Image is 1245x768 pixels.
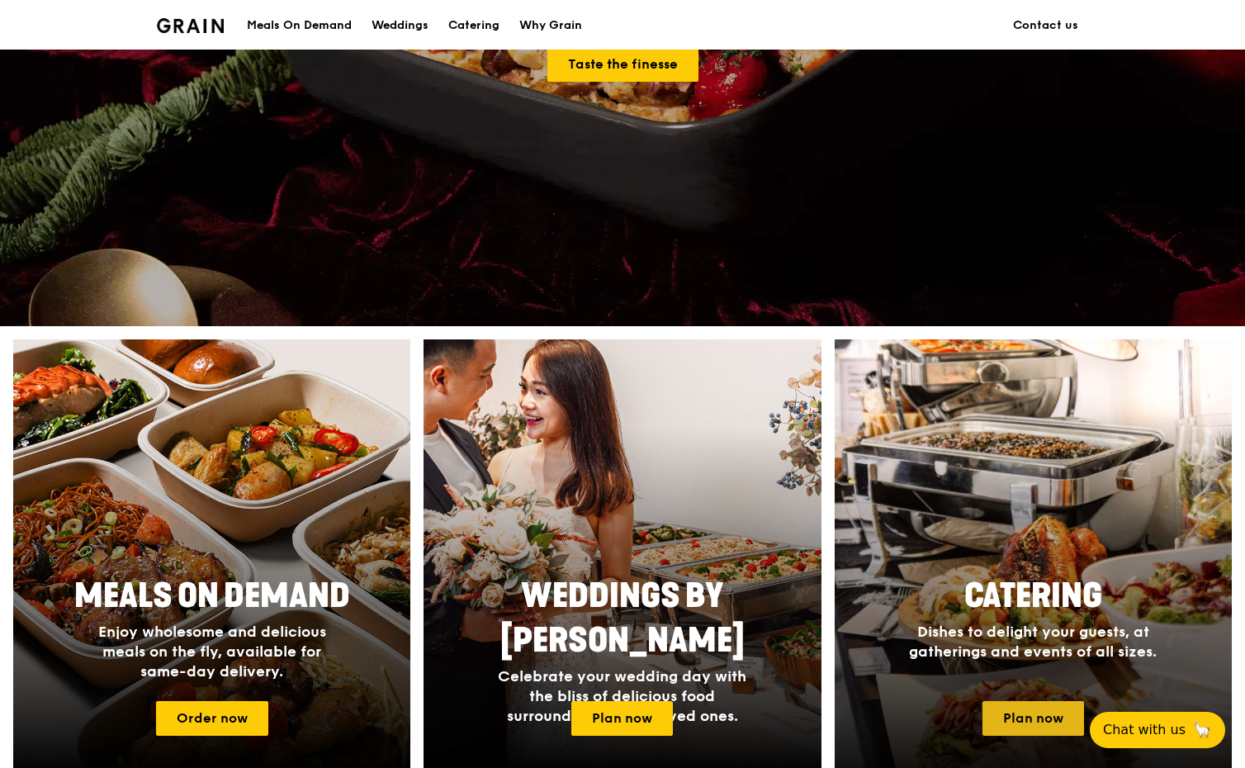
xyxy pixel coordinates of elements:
span: Dishes to delight your guests, at gatherings and events of all sizes. [909,623,1157,661]
div: Meals On Demand [247,1,352,50]
button: Chat with us🦙 [1090,712,1225,748]
div: Weddings [372,1,428,50]
a: Weddings [362,1,438,50]
a: Catering [438,1,509,50]
div: Catering [448,1,499,50]
span: Chat with us [1103,720,1186,740]
span: 🦙 [1192,720,1212,740]
a: Why Grain [509,1,592,50]
div: Why Grain [519,1,582,50]
span: Weddings by [PERSON_NAME] [500,576,745,661]
a: Contact us [1003,1,1088,50]
span: Celebrate your wedding day with the bliss of delicious food surrounded by your loved ones. [498,667,746,725]
span: Catering [964,576,1102,616]
a: Plan now [982,701,1084,736]
span: Enjoy wholesome and delicious meals on the fly, available for same-day delivery. [98,623,326,680]
img: Grain [157,18,224,33]
a: Plan now [571,701,673,736]
a: Taste the finesse [547,47,698,82]
span: Meals On Demand [74,576,350,616]
a: Order now [156,701,268,736]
